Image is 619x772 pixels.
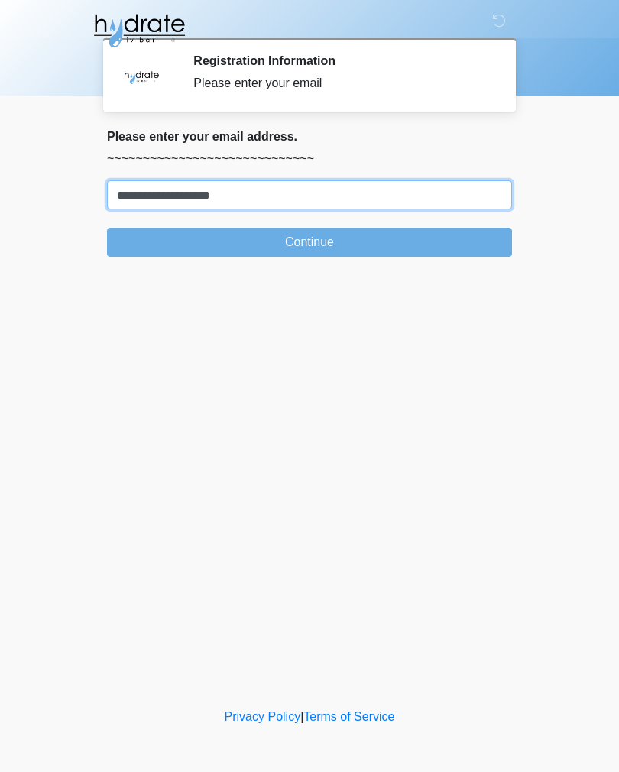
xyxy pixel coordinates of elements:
a: | [300,710,303,723]
p: ~~~~~~~~~~~~~~~~~~~~~~~~~~~~~ [107,150,512,168]
img: Hydrate IV Bar - Fort Collins Logo [92,11,186,50]
img: Agent Avatar [118,54,164,99]
button: Continue [107,228,512,257]
h2: Please enter your email address. [107,129,512,144]
div: Please enter your email [193,74,489,92]
a: Terms of Service [303,710,394,723]
a: Privacy Policy [225,710,301,723]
